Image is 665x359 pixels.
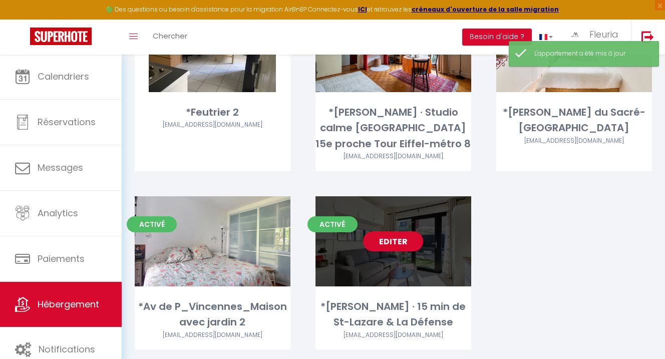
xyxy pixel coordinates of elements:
[135,105,290,120] div: *Feutrier 2
[38,207,78,219] span: Analytics
[145,20,195,55] a: Chercher
[8,4,38,34] button: Ouvrir le widget de chat LiveChat
[496,105,652,136] div: *[PERSON_NAME] du Sacré-[GEOGRAPHIC_DATA]
[135,299,290,330] div: *Av de P_Vincennes_Maison avec jardin 2
[363,231,423,251] a: Editer
[315,105,471,152] div: *[PERSON_NAME] · Studio calme [GEOGRAPHIC_DATA] 15e proche Tour Eiffel-métro 8
[38,70,89,83] span: Calendriers
[560,20,631,55] a: ... Fleuria
[412,5,559,14] a: créneaux d'ouverture de la salle migration
[38,161,83,174] span: Messages
[153,31,187,41] span: Chercher
[38,252,85,265] span: Paiements
[568,30,583,40] img: ...
[315,330,471,340] div: Airbnb
[135,120,290,130] div: Airbnb
[315,152,471,161] div: Airbnb
[496,136,652,146] div: Airbnb
[462,29,532,46] button: Besoin d'aide ?
[315,299,471,330] div: *[PERSON_NAME] · 15 min de St-Lazare & La Défense
[307,216,358,232] span: Activé
[135,330,290,340] div: Airbnb
[358,5,367,14] a: ICI
[589,28,618,41] span: Fleuria
[534,49,648,59] div: L'appartement a été mis à jour
[39,343,95,355] span: Notifications
[30,28,92,45] img: Super Booking
[127,216,177,232] span: Activé
[38,116,96,128] span: Réservations
[38,298,99,310] span: Hébergement
[641,31,654,43] img: logout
